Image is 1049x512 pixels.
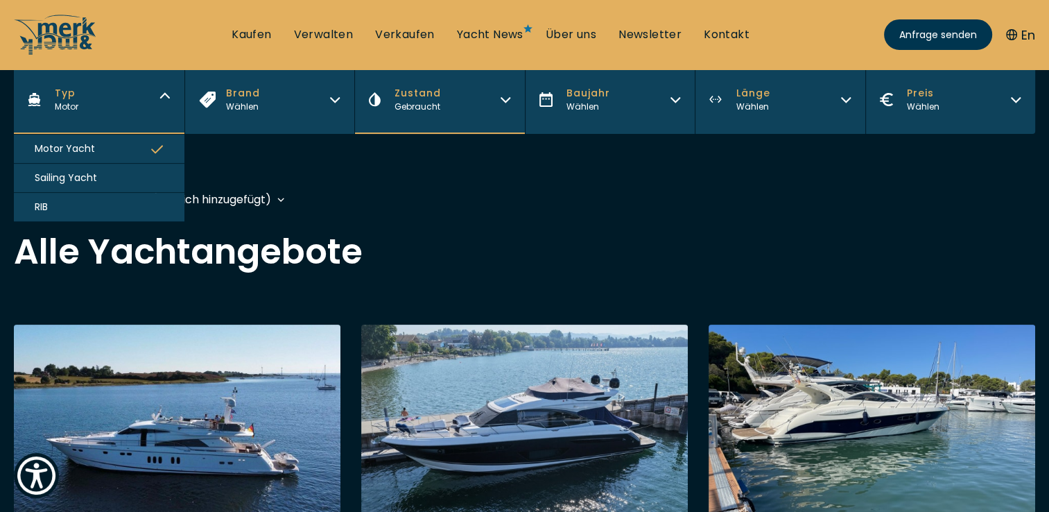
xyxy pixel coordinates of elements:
[232,27,271,42] a: Kaufen
[226,86,260,101] span: Brand
[907,101,939,113] div: Wählen
[375,27,435,42] a: Verkaufen
[566,86,610,101] span: Baujahr
[907,86,939,101] span: Preis
[704,27,749,42] a: Kontakt
[35,142,95,156] span: Motor Yacht
[457,27,523,42] a: Yacht News
[14,453,59,498] button: Show Accessibility Preferences
[546,27,596,42] a: Über uns
[14,135,184,164] button: Motor Yacht
[35,171,97,185] span: Sailing Yacht
[695,65,865,134] button: LängeWählen
[184,65,355,134] button: BrandWählen
[525,65,695,134] button: BaujahrWählen
[354,65,525,134] button: ZustandGebraucht
[899,28,977,42] span: Anfrage senden
[1006,26,1035,44] button: En
[865,65,1036,134] button: PreisWählen
[14,164,184,193] button: Sailing Yacht
[35,200,48,214] span: RIB
[736,86,770,101] span: Länge
[55,101,78,112] span: Motor
[14,193,184,222] button: RIB
[55,86,78,101] span: Typ
[566,101,610,113] div: Wählen
[226,101,260,113] div: Wählen
[395,101,440,112] span: Gebraucht
[14,234,1035,269] h2: Alle Yachtangebote
[294,27,354,42] a: Verwalten
[884,19,992,50] a: Anfrage senden
[618,27,682,42] a: Newsletter
[14,65,184,134] button: TypMotor
[395,86,441,101] span: Zustand
[736,101,770,113] div: Wählen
